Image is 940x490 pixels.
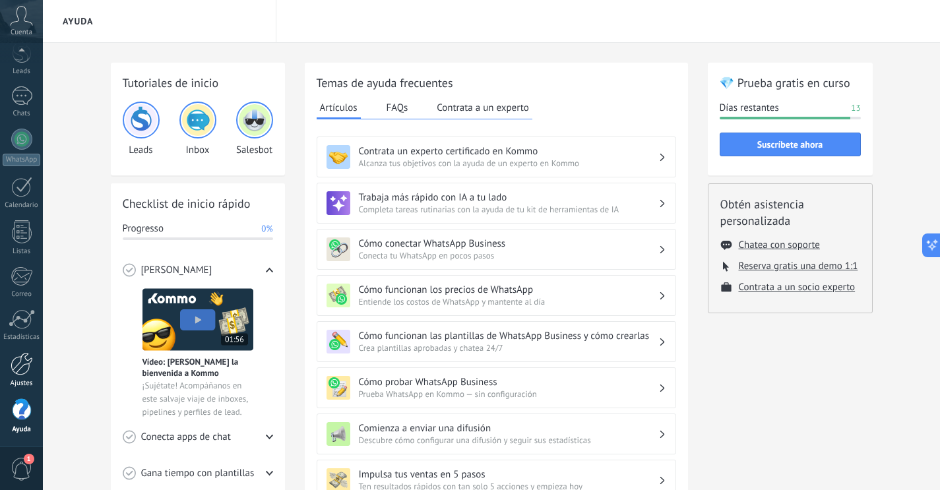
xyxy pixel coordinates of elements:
h2: Checklist de inicio rápido [123,195,273,212]
div: Salesbot [236,102,273,156]
h3: Impulsa tus ventas en 5 pasos [359,468,658,481]
span: Días restantes [720,102,779,115]
div: WhatsApp [3,154,40,166]
img: Meet video [142,288,253,351]
button: Artículos [317,98,361,119]
div: Ajustes [3,379,41,388]
h2: 💎 Prueba gratis en curso [720,75,861,91]
h3: Comienza a enviar una difusión [359,422,658,435]
span: Cuenta [11,28,32,37]
h3: Cómo funcionan las plantillas de WhatsApp Business y cómo crearlas [359,330,658,342]
span: Progresso [123,222,164,235]
div: Chats [3,109,41,118]
h2: Obtén asistencia personalizada [720,196,860,229]
h2: Tutoriales de inicio [123,75,273,91]
button: Suscríbete ahora [720,133,861,156]
div: Calendario [3,201,41,210]
h3: Contrata un experto certificado en Kommo [359,145,658,158]
span: Completa tareas rutinarias con la ayuda de tu kit de herramientas de IA [359,204,658,215]
h3: Cómo probar WhatsApp Business [359,376,658,388]
span: Entiende los costos de WhatsApp y mantente al día [359,296,658,307]
div: Estadísticas [3,333,41,342]
div: Listas [3,247,41,256]
span: Crea plantillas aprobadas y chatea 24/7 [359,342,658,353]
span: Conecta apps de chat [141,431,231,444]
span: Prueba WhatsApp en Kommo — sin configuración [359,388,658,400]
h3: Trabaja más rápido con IA a tu lado [359,191,658,204]
span: Suscríbete ahora [757,140,823,149]
button: FAQs [383,98,412,117]
div: Leads [123,102,160,156]
span: 13 [851,102,860,115]
span: Vídeo: [PERSON_NAME] la bienvenida a Kommo [142,356,253,379]
button: Contrata a un experto [433,98,532,117]
span: Gana tiempo con plantillas [141,467,255,480]
h3: Cómo conectar WhatsApp Business [359,237,658,250]
div: Inbox [179,102,216,156]
button: Contrata a un socio experto [739,281,856,293]
span: Descubre cómo configurar una difusión y seguir sus estadísticas [359,435,658,446]
span: Conecta tu WhatsApp en pocos pasos [359,250,658,261]
span: ¡Sujétate! Acompáñanos en este salvaje viaje de inboxes, pipelines y perfiles de lead. [142,379,253,419]
span: 1 [24,454,34,464]
div: Leads [3,67,41,76]
h2: Temas de ayuda frecuentes [317,75,676,91]
button: Reserva gratis una demo 1:1 [739,260,858,272]
h3: Cómo funcionan los precios de WhatsApp [359,284,658,296]
div: Correo [3,290,41,299]
button: Chatea con soporte [739,239,820,251]
span: Alcanza tus objetivos con la ayuda de un experto en Kommo [359,158,658,169]
span: 0% [261,222,272,235]
span: [PERSON_NAME] [141,264,212,277]
div: Ayuda [3,425,41,434]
